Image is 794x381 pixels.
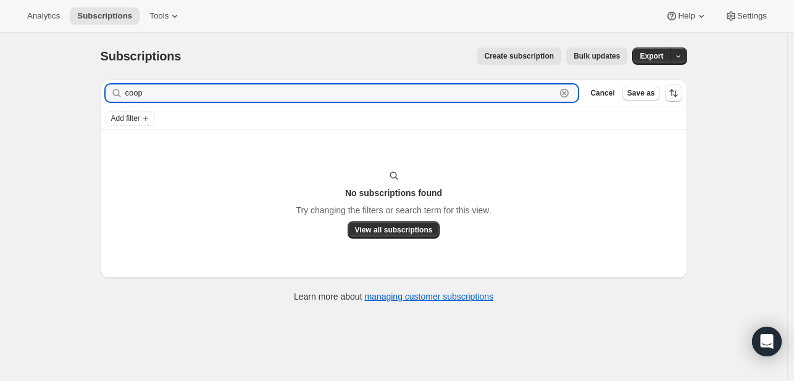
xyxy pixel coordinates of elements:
[665,84,682,102] button: Sort the results
[348,221,440,239] button: View all subscriptions
[737,11,767,21] span: Settings
[106,111,155,126] button: Add filter
[658,7,714,25] button: Help
[111,113,140,123] span: Add filter
[717,7,774,25] button: Settings
[355,225,433,235] span: View all subscriptions
[296,204,491,216] p: Try changing the filters or search term for this view.
[590,88,614,98] span: Cancel
[345,187,442,199] h3: No subscriptions found
[484,51,554,61] span: Create subscription
[142,7,188,25] button: Tools
[622,86,660,100] button: Save as
[101,49,182,63] span: Subscriptions
[477,47,561,65] button: Create subscription
[294,290,493,303] p: Learn more about
[640,51,663,61] span: Export
[20,7,67,25] button: Analytics
[632,47,671,65] button: Export
[752,327,782,356] div: Open Intercom Messenger
[125,84,556,102] input: Filter subscribers
[574,51,620,61] span: Bulk updates
[70,7,140,25] button: Subscriptions
[149,11,169,21] span: Tools
[364,292,493,301] a: managing customer subscriptions
[558,87,570,99] button: Clear
[678,11,695,21] span: Help
[27,11,60,21] span: Analytics
[627,88,655,98] span: Save as
[566,47,627,65] button: Bulk updates
[77,11,132,21] span: Subscriptions
[585,86,619,100] button: Cancel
